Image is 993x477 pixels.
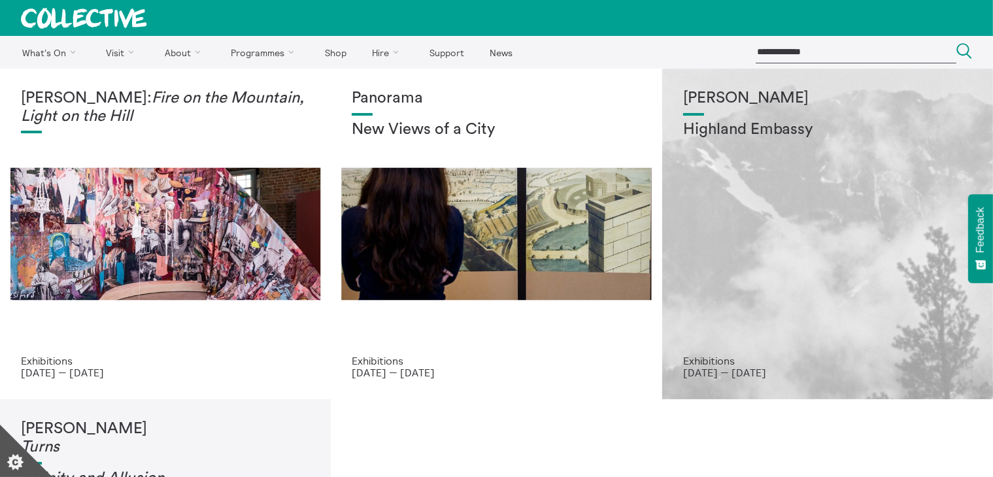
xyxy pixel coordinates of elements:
button: Feedback - Show survey [968,194,993,283]
h2: Highland Embassy [683,121,972,139]
a: Visit [95,36,151,69]
a: What's On [10,36,92,69]
a: About [153,36,217,69]
em: Fire on the Mountain, Light on the Hill [21,90,304,124]
h1: [PERSON_NAME]: [21,90,310,125]
span: Feedback [975,207,986,253]
a: News [478,36,524,69]
a: Support [418,36,475,69]
h2: New Views of a City [352,121,641,139]
a: Solar wheels 17 [PERSON_NAME] Highland Embassy Exhibitions [DATE] — [DATE] [662,69,993,399]
h1: [PERSON_NAME] [21,420,310,456]
a: Collective Panorama June 2025 small file 8 Panorama New Views of a City Exhibitions [DATE] — [DATE] [331,69,662,399]
p: [DATE] — [DATE] [683,367,972,378]
p: [DATE] — [DATE] [21,367,310,378]
a: Shop [313,36,358,69]
p: Exhibitions [21,355,310,367]
p: Exhibitions [683,355,972,367]
p: [DATE] — [DATE] [352,367,641,378]
h1: [PERSON_NAME] [683,90,972,108]
a: Programmes [220,36,311,69]
a: Hire [361,36,416,69]
p: Exhibitions [352,355,641,367]
h1: Panorama [352,90,641,108]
